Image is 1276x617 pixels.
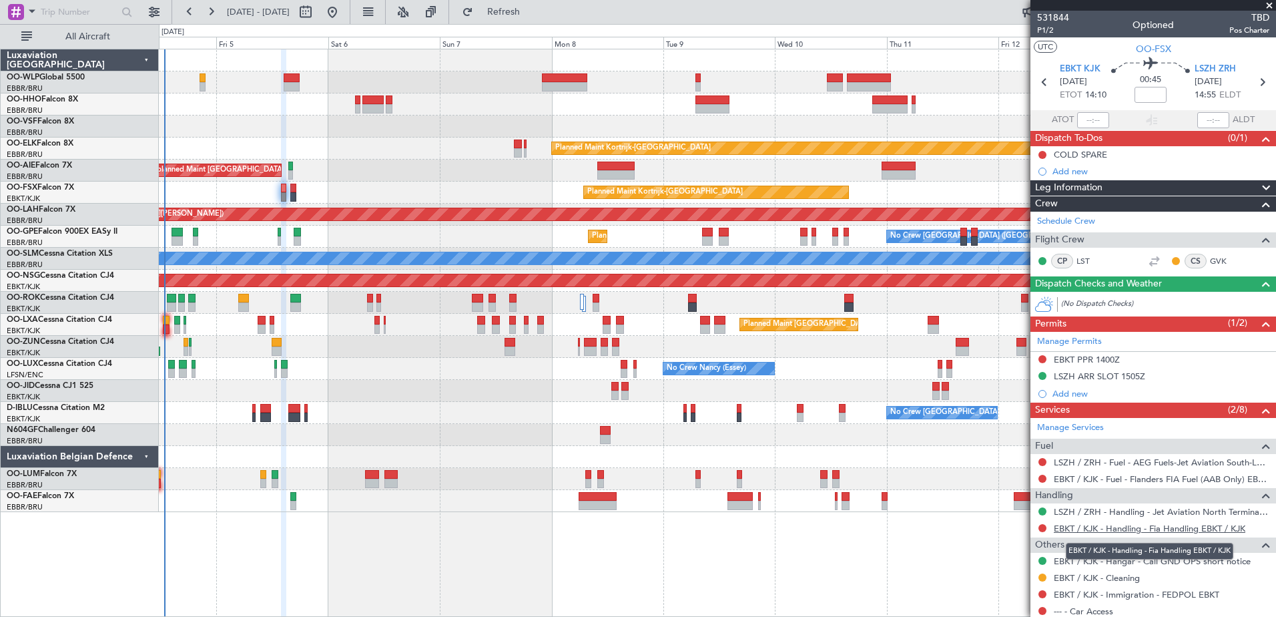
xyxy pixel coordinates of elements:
[890,403,1114,423] div: No Crew [GEOGRAPHIC_DATA] ([GEOGRAPHIC_DATA] National)
[7,326,40,336] a: EBKT/KJK
[440,37,551,49] div: Sun 7
[7,95,41,104] span: OO-HHO
[1185,254,1207,268] div: CS
[147,160,398,180] div: Unplanned Maint [GEOGRAPHIC_DATA] ([GEOGRAPHIC_DATA] National)
[7,370,43,380] a: LFSN/ENC
[7,338,114,346] a: OO-ZUNCessna Citation CJ4
[7,194,40,204] a: EBKT/KJK
[7,282,40,292] a: EBKT/KJK
[1037,335,1102,349] a: Manage Permits
[1054,572,1140,584] a: EBKT / KJK - Cleaning
[7,316,38,324] span: OO-LXA
[7,118,37,126] span: OO-VSF
[328,37,440,49] div: Sat 6
[7,184,37,192] span: OO-FSX
[1054,589,1219,600] a: EBKT / KJK - Immigration - FEDPOL EBKT
[216,37,328,49] div: Fri 5
[7,502,43,512] a: EBBR/BRU
[7,382,93,390] a: OO-JIDCessna CJ1 525
[1034,41,1057,53] button: UTC
[7,414,40,424] a: EBKT/KJK
[1195,75,1222,89] span: [DATE]
[1035,403,1070,418] span: Services
[1037,25,1069,36] span: P1/2
[7,228,38,236] span: OO-GPE
[1061,298,1276,313] div: (No Dispatch Checks)
[1054,506,1269,518] a: LSZH / ZRH - Handling - Jet Aviation North Terminal LSZH / ZRH
[1219,89,1241,102] span: ELDT
[7,260,43,270] a: EBBR/BRU
[1076,255,1106,267] a: LST
[1035,196,1058,212] span: Crew
[7,382,35,390] span: OO-JID
[1229,25,1269,36] span: Pos Charter
[887,37,998,49] div: Thu 11
[743,315,985,335] div: Planned Maint [GEOGRAPHIC_DATA] ([GEOGRAPHIC_DATA] National)
[7,480,43,490] a: EBBR/BRU
[1054,523,1245,534] a: EBKT / KJK - Handling - Fia Handling EBKT / KJK
[1035,317,1066,332] span: Permits
[7,106,43,116] a: EBBR/BRU
[7,228,117,236] a: OO-GPEFalcon 900EX EASy II
[7,206,39,214] span: OO-LAH
[1054,606,1113,617] a: --- - Car Access
[476,7,532,17] span: Refresh
[1035,180,1102,196] span: Leg Information
[7,436,43,446] a: EBBR/BRU
[1133,18,1174,32] div: Optioned
[1037,215,1095,228] a: Schedule Crew
[592,226,834,246] div: Planned Maint [GEOGRAPHIC_DATA] ([GEOGRAPHIC_DATA] National)
[1054,556,1251,567] a: EBKT / KJK - Hangar - Call GND OPS short notice
[1052,166,1269,177] div: Add new
[7,404,105,412] a: D-IBLUCessna Citation M2
[1140,73,1161,87] span: 00:45
[35,32,141,41] span: All Aircraft
[552,37,663,49] div: Mon 8
[7,392,40,402] a: EBKT/KJK
[1037,421,1104,435] a: Manage Services
[7,162,35,170] span: OO-AIE
[1195,63,1236,76] span: LSZH ZRH
[667,359,746,379] div: No Crew Nancy (Essey)
[105,37,216,49] div: Thu 4
[1035,439,1053,454] span: Fuel
[7,470,40,478] span: OO-LUM
[555,138,711,158] div: Planned Maint Kortrijk-[GEOGRAPHIC_DATA]
[7,492,74,500] a: OO-FAEFalcon 7X
[1136,42,1171,56] span: OO-FSX
[775,37,886,49] div: Wed 10
[7,492,37,500] span: OO-FAE
[7,338,40,346] span: OO-ZUN
[1054,371,1145,382] div: LSZH ARR SLOT 1505Z
[7,118,74,126] a: OO-VSFFalcon 8X
[1195,89,1216,102] span: 14:55
[1228,131,1247,145] span: (0/1)
[7,172,43,182] a: EBBR/BRU
[587,182,743,202] div: Planned Maint Kortrijk-[GEOGRAPHIC_DATA]
[1060,63,1100,76] span: EBKT KJK
[7,316,112,324] a: OO-LXACessna Citation CJ4
[7,272,40,280] span: OO-NSG
[7,95,78,104] a: OO-HHOFalcon 8X
[7,206,75,214] a: OO-LAHFalcon 7X
[1229,11,1269,25] span: TBD
[7,272,114,280] a: OO-NSGCessna Citation CJ4
[15,26,145,47] button: All Aircraft
[998,37,1110,49] div: Fri 12
[1060,75,1087,89] span: [DATE]
[1035,276,1162,292] span: Dispatch Checks and Weather
[1054,149,1107,160] div: COLD SPARE
[7,128,43,138] a: EBBR/BRU
[7,250,113,258] a: OO-SLMCessna Citation XLS
[7,238,43,248] a: EBBR/BRU
[227,6,290,18] span: [DATE] - [DATE]
[1054,354,1120,365] div: EBKT PPR 1400Z
[1052,114,1074,127] span: ATOT
[7,73,85,81] a: OO-WLPGlobal 5500
[41,2,117,22] input: Trip Number
[7,162,72,170] a: OO-AIEFalcon 7X
[7,140,73,148] a: OO-ELKFalcon 8X
[1051,254,1073,268] div: CP
[1085,89,1106,102] span: 14:10
[1233,114,1255,127] span: ALDT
